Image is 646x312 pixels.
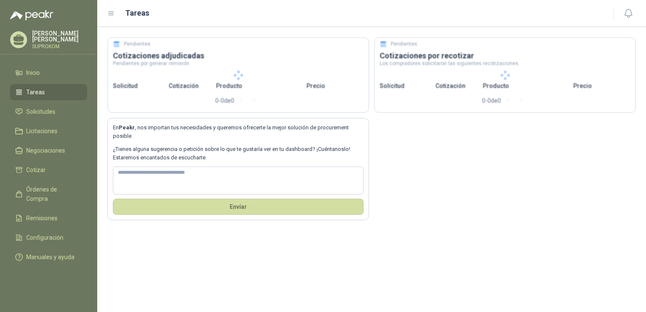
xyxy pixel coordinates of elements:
[10,104,87,120] a: Solicitudes
[32,44,87,49] p: SUPROKOM
[10,210,87,226] a: Remisiones
[32,30,87,42] p: [PERSON_NAME] [PERSON_NAME]
[26,126,57,136] span: Licitaciones
[125,7,149,19] h1: Tareas
[10,230,87,246] a: Configuración
[10,162,87,178] a: Cotizar
[26,252,74,262] span: Manuales y ayuda
[10,10,53,20] img: Logo peakr
[10,181,87,207] a: Órdenes de Compra
[26,213,57,223] span: Remisiones
[119,124,135,131] b: Peakr
[26,68,40,77] span: Inicio
[10,142,87,159] a: Negociaciones
[10,65,87,81] a: Inicio
[26,233,63,242] span: Configuración
[26,107,55,116] span: Solicitudes
[26,165,46,175] span: Cotizar
[26,146,65,155] span: Negociaciones
[26,88,45,97] span: Tareas
[10,123,87,139] a: Licitaciones
[113,123,364,141] p: En , nos importan tus necesidades y queremos ofrecerte la mejor solución de procurement posible.
[113,199,364,215] button: Envíar
[10,249,87,265] a: Manuales y ayuda
[10,84,87,100] a: Tareas
[113,145,364,162] p: ¿Tienes alguna sugerencia o petición sobre lo que te gustaría ver en tu dashboard? ¡Cuéntanoslo! ...
[26,185,79,203] span: Órdenes de Compra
